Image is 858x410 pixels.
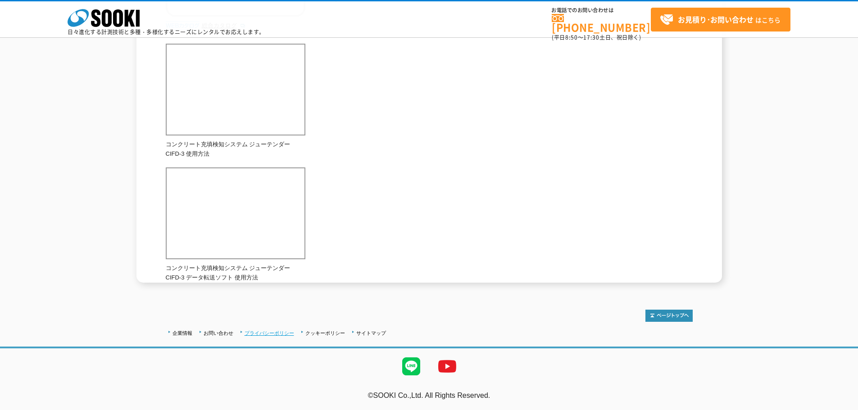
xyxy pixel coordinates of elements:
[645,310,693,322] img: トップページへ
[651,8,790,32] a: お見積り･お問い合わせはこちら
[173,330,192,336] a: 企業情報
[552,8,651,13] span: お電話でのお問い合わせは
[393,348,429,384] img: LINE
[823,401,858,409] a: テストMail
[583,33,599,41] span: 17:30
[305,330,345,336] a: クッキーポリシー
[166,140,305,159] p: コンクリート充填検知システム ジューテンダー CIFD-3 使用方法
[429,348,465,384] img: YouTube
[678,14,754,25] strong: お見積り･お問い合わせ
[204,330,233,336] a: お問い合わせ
[552,14,651,32] a: [PHONE_NUMBER]
[245,330,294,336] a: プライバシーポリシー
[565,33,578,41] span: 8:50
[356,330,386,336] a: サイトマップ
[660,13,781,27] span: はこちら
[166,264,305,283] p: コンクリート充填検知システム ジューテンダー CIFD-3 データ転送ソフト 使用方法
[68,29,265,35] p: 日々進化する計測技術と多種・多様化するニーズにレンタルでお応えします。
[552,33,641,41] span: (平日 ～ 土日、祝日除く)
